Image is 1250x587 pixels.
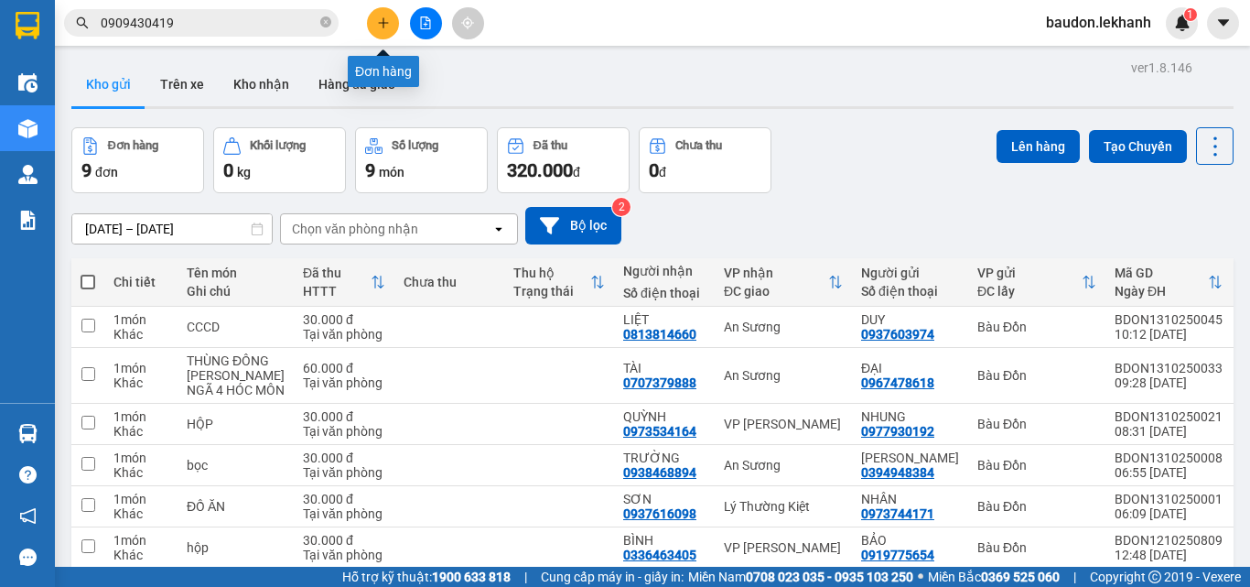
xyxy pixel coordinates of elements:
[250,139,306,152] div: Khối lượng
[724,499,843,514] div: Lý Thường Kiệt
[639,127,771,193] button: Chưa thu0đ
[1115,424,1223,439] div: 08:31 [DATE]
[18,424,38,443] img: warehouse-icon
[1073,567,1076,587] span: |
[623,312,706,327] div: LIỆT
[1115,284,1208,299] div: Ngày ĐH
[16,12,39,39] img: logo-vxr
[623,375,696,390] div: 0707379888
[1174,15,1191,31] img: icon-new-feature
[497,127,630,193] button: Đã thu320.000đ
[303,424,385,439] div: Tại văn phòng
[928,567,1060,587] span: Miền Bắc
[977,499,1096,514] div: Bàu Đồn
[113,465,168,480] div: Khác
[303,465,385,480] div: Tại văn phòng
[861,506,934,521] div: 0973744171
[367,7,399,39] button: plus
[303,533,385,548] div: 30.000 đ
[18,73,38,92] img: warehouse-icon
[541,567,684,587] span: Cung cấp máy in - giấy in:
[303,375,385,390] div: Tại văn phòng
[724,266,828,280] div: VP nhận
[1115,451,1223,465] div: BDON1310250008
[113,312,168,327] div: 1 món
[113,275,168,289] div: Chi tiết
[977,320,1096,334] div: Bàu Đồn
[1115,327,1223,342] div: 10:12 [DATE]
[379,165,404,179] span: món
[303,451,385,465] div: 30.000 đ
[292,220,418,238] div: Chọn văn phòng nhận
[355,127,488,193] button: Số lượng9món
[918,573,923,581] span: ⚪️
[1115,533,1223,548] div: BDON1210250809
[623,424,696,439] div: 0973534164
[861,409,959,424] div: NHUNG
[861,375,934,390] div: 0967478618
[410,7,442,39] button: file-add
[71,127,204,193] button: Đơn hàng9đơn
[187,284,285,299] div: Ghi chú
[968,258,1105,307] th: Toggle SortBy
[219,62,304,106] button: Kho nhận
[19,507,37,525] span: notification
[724,368,843,383] div: An Sương
[861,312,959,327] div: DUY
[392,139,438,152] div: Số lượng
[861,451,959,465] div: CHÚ CHÂU
[95,165,118,179] span: đơn
[861,424,934,439] div: 0977930192
[861,492,959,506] div: NHÂN
[461,16,474,29] span: aim
[320,16,331,27] span: close-circle
[1105,258,1232,307] th: Toggle SortBy
[623,451,706,465] div: TRƯỜNG
[513,266,590,280] div: Thu hộ
[1031,11,1166,34] span: baudon.lekhanh
[507,159,573,181] span: 320.000
[1115,361,1223,375] div: BDON1310250033
[19,549,37,566] span: message
[861,284,959,299] div: Số điện thoại
[1115,548,1223,562] div: 12:48 [DATE]
[113,409,168,424] div: 1 món
[746,570,913,584] strong: 0708 023 035 - 0935 103 250
[342,567,511,587] span: Hỗ trợ kỹ thuật:
[113,451,168,465] div: 1 món
[187,383,285,397] div: NGÃ 4 HÓC MÔN
[404,275,495,289] div: Chưa thu
[365,159,375,181] span: 9
[1115,506,1223,521] div: 06:09 [DATE]
[113,548,168,562] div: Khác
[525,207,621,245] button: Bộ lọc
[113,492,168,506] div: 1 món
[623,409,706,424] div: QUỲNH
[304,62,410,106] button: Hàng đã giao
[715,258,852,307] th: Toggle SortBy
[113,506,168,521] div: Khác
[113,533,168,548] div: 1 món
[303,312,385,327] div: 30.000 đ
[1131,58,1192,78] div: ver 1.8.146
[187,353,285,383] div: THÙNG ĐÔNG LẠNH
[623,286,706,300] div: Số điện thoại
[623,465,696,480] div: 0938468894
[1187,8,1193,21] span: 1
[623,548,696,562] div: 0336463405
[76,16,89,29] span: search
[1148,571,1161,583] span: copyright
[1089,130,1187,163] button: Tạo Chuyến
[1115,266,1208,280] div: Mã GD
[623,492,706,506] div: SƠN
[348,56,419,87] div: Đơn hàng
[419,16,432,29] span: file-add
[612,198,630,216] sup: 2
[861,266,959,280] div: Người gửi
[977,458,1096,473] div: Bàu Đồn
[432,570,511,584] strong: 1900 633 818
[1115,375,1223,390] div: 09:28 [DATE]
[977,368,1096,383] div: Bàu Đồn
[524,567,527,587] span: |
[213,127,346,193] button: Khối lượng0kg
